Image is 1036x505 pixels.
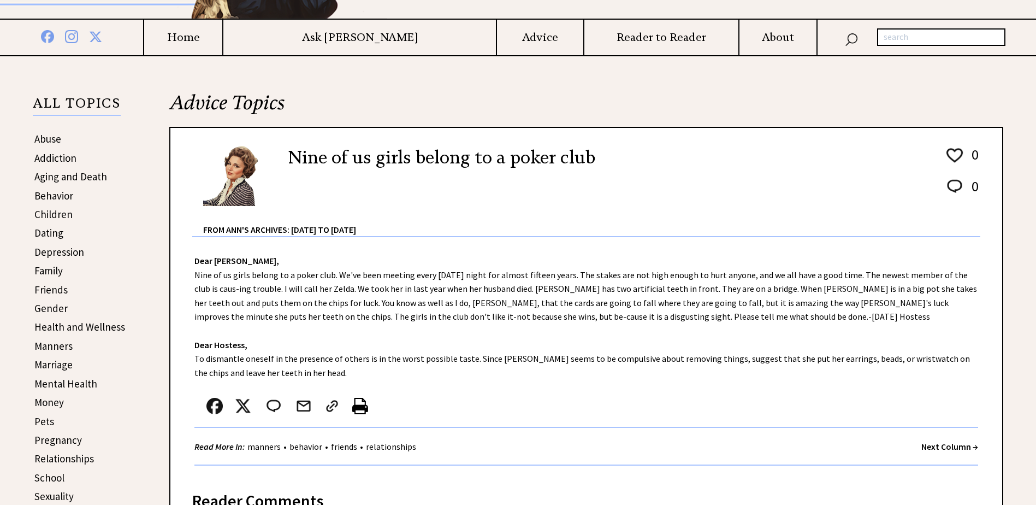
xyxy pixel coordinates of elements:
a: relationships [363,441,419,452]
div: From Ann's Archives: [DATE] to [DATE] [203,207,980,236]
img: facebook%20blue.png [41,28,54,43]
a: behavior [287,441,325,452]
img: x_small.png [235,398,251,414]
img: message_round%202.png [945,178,964,195]
a: Pregnancy [34,433,82,447]
img: x%20blue.png [89,28,102,43]
img: mail.png [295,398,312,414]
img: Ann6%20v2%20small.png [203,144,271,206]
a: Dating [34,226,63,239]
img: heart_outline%201.png [945,146,964,165]
a: manners [245,441,283,452]
a: Money [34,396,64,409]
td: 0 [966,145,979,176]
strong: Read More In: [194,441,245,452]
a: Relationships [34,452,94,465]
a: Mental Health [34,377,97,390]
a: Sexuality [34,490,74,503]
a: About [739,31,816,44]
p: ALL TOPICS [33,97,121,116]
a: Children [34,208,73,221]
a: Addiction [34,151,76,165]
a: Behavior [34,189,73,202]
a: Health and Wellness [34,320,125,333]
a: friends [328,441,360,452]
a: Family [34,264,63,277]
a: Aging and Death [34,170,107,183]
img: search_nav.png [845,31,858,46]
input: search [877,28,1005,46]
a: Depression [34,245,84,259]
img: instagram%20blue.png [65,28,78,43]
a: Manners [34,339,73,353]
a: Home [144,31,222,44]
a: Reader to Reader [584,31,739,44]
img: link_02.png [324,398,340,414]
a: Friends [34,283,68,296]
h2: Nine of us girls belong to a poker club [288,144,595,171]
strong: Dear Hostess, [194,339,247,350]
a: Gender [34,302,68,315]
a: Next Column → [921,441,978,452]
img: printer%20icon.png [352,398,368,414]
a: Marriage [34,358,73,371]
strong: Dear [PERSON_NAME], [194,255,279,266]
a: Abuse [34,132,61,145]
h2: Advice Topics [169,90,1003,127]
a: School [34,471,64,484]
div: Nine of us girls belong to a poker club. We've been meeting every [DATE] night for almost fifteen... [170,237,1002,477]
a: Pets [34,415,54,428]
div: • • • [194,440,419,454]
a: Advice [497,31,583,44]
img: facebook.png [206,398,223,414]
img: message_round%202.png [264,398,283,414]
td: 0 [966,177,979,206]
a: Ask [PERSON_NAME] [223,31,496,44]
